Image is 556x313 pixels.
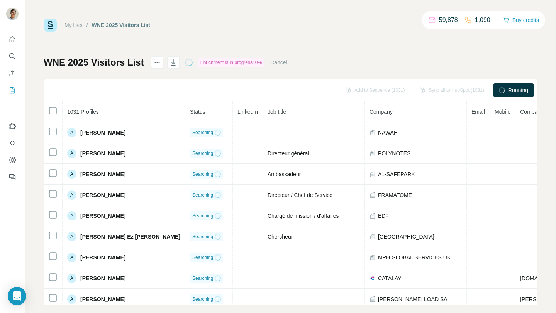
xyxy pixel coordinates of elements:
[8,287,26,305] div: Open Intercom Messenger
[6,136,19,150] button: Use Surfe API
[192,296,213,303] span: Searching
[439,15,458,25] p: 59,878
[80,233,180,241] span: [PERSON_NAME] Ez [PERSON_NAME]
[378,191,412,199] span: FRAMATOME
[192,150,213,157] span: Searching
[6,49,19,63] button: Search
[44,19,57,32] img: Surfe Logo
[80,295,125,303] span: [PERSON_NAME]
[370,275,376,281] img: company-logo
[6,66,19,80] button: Enrich CSV
[378,170,415,178] span: A1-SAFEPARK
[6,153,19,167] button: Dashboard
[378,254,462,261] span: MPH GLOBAL SERVICES UK LTD
[378,129,398,136] span: NAWAH
[6,170,19,184] button: Feedback
[67,232,76,241] div: A
[67,274,76,283] div: A
[192,212,213,219] span: Searching
[503,15,539,25] button: Buy credits
[67,211,76,220] div: A
[6,83,19,97] button: My lists
[268,171,301,177] span: Ambassadeur
[80,129,125,136] span: [PERSON_NAME]
[80,274,125,282] span: [PERSON_NAME]
[44,56,144,69] h1: WNE 2025 Visitors List
[67,149,76,158] div: A
[378,212,389,220] span: EDF
[192,275,213,282] span: Searching
[190,109,205,115] span: Status
[6,8,19,20] img: Avatar
[378,295,448,303] span: [PERSON_NAME] LOAD SA
[471,109,485,115] span: Email
[67,128,76,137] div: A
[475,15,490,25] p: 1,090
[92,21,150,29] div: WNE 2025 Visitors List
[80,170,125,178] span: [PERSON_NAME]
[192,129,213,136] span: Searching
[67,190,76,200] div: A
[378,233,434,241] span: [GEOGRAPHIC_DATA]
[67,170,76,179] div: A
[237,109,258,115] span: LinkedIn
[192,254,213,261] span: Searching
[192,233,213,240] span: Searching
[80,212,125,220] span: [PERSON_NAME]
[67,109,99,115] span: 1031 Profiles
[151,56,163,69] button: actions
[495,109,510,115] span: Mobile
[268,234,293,240] span: Chercheur
[268,109,286,115] span: Job title
[80,191,125,199] span: [PERSON_NAME]
[268,192,332,198] span: Directeur / Chef de Service
[6,32,19,46] button: Quick start
[268,150,309,156] span: Directeur général
[67,253,76,262] div: A
[508,86,528,94] span: Running
[86,21,88,29] li: /
[198,58,264,67] div: Enrichment is in progress: 0%
[192,192,213,199] span: Searching
[378,150,411,157] span: POLYNOTES
[378,274,402,282] span: CATALAY
[64,22,83,28] a: My lists
[80,150,125,157] span: [PERSON_NAME]
[270,59,287,66] button: Cancel
[370,109,393,115] span: Company
[268,213,339,219] span: Chargé de mission / d'affaires
[192,171,213,178] span: Searching
[80,254,125,261] span: [PERSON_NAME]
[6,119,19,133] button: Use Surfe on LinkedIn
[67,294,76,304] div: A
